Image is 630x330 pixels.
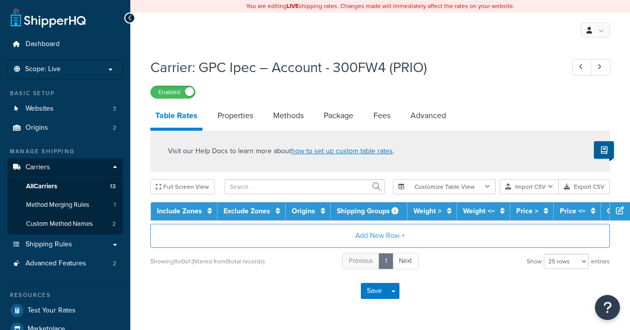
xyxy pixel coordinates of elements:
a: Price > [516,206,538,216]
a: Weight > [413,206,442,216]
span: entries [591,254,610,268]
a: Package [319,104,358,128]
button: Export CSV [559,179,610,194]
a: Qty > [607,206,624,216]
a: AllCarriers13 [8,177,123,196]
li: Carriers [8,158,123,234]
th: Shipping Groups [331,202,407,220]
span: All Carriers [26,182,57,191]
span: 2 [113,124,116,132]
span: Show [527,254,542,268]
a: Table Rates [150,104,202,131]
button: Full Screen View [150,179,215,194]
a: Include Zones [157,206,202,216]
li: Websites [8,100,123,118]
span: Next [399,256,412,265]
span: Scope: Live [25,65,61,74]
b: LIVE [287,2,299,11]
a: Price <= [560,206,585,216]
a: Advanced Features2 [8,254,123,273]
span: Advanced Features [26,259,86,268]
span: 2 [112,220,116,228]
label: Enabled [151,86,195,98]
span: Test Your Rates [28,306,76,315]
button: Customize Table View [393,179,496,194]
a: Exclude Zones [224,206,270,216]
a: Custom Method Names2 [8,215,123,233]
a: Test Your Rates [8,301,123,319]
a: Origins2 [8,119,123,137]
a: Methods [268,104,309,128]
a: Previous [342,253,379,269]
a: Next [392,253,418,269]
a: 1 [378,253,393,269]
li: Custom Method Names [8,215,123,233]
a: Origins [292,206,315,216]
button: Import CSV [500,179,559,194]
a: Websites3 [8,100,123,118]
div: Resources [8,291,123,299]
span: 3 [113,105,116,113]
a: Previous Record [572,59,592,76]
a: Dashboard [8,35,123,54]
p: Visit our Help Docs to learn more about . [168,146,394,157]
button: Add New Row + [150,224,610,248]
span: 1 [114,201,116,209]
div: Basic Setup [8,89,123,98]
span: Method Merging Rules [26,201,89,209]
a: Shipping Rules [8,235,123,254]
span: Carriers [26,163,50,172]
button: Show Help Docs [594,141,614,159]
h1: Carrier: GPC Ipec – Account - 300FW4 (PRIO) [150,58,554,77]
a: Method Merging Rules1 [8,196,123,214]
a: Carriers [8,158,123,177]
div: Manage Shipping [8,147,123,156]
button: Save [361,283,388,299]
span: Dashboard [26,40,60,49]
a: Properties [213,104,258,128]
li: Advanced Features [8,254,123,273]
a: Next Record [591,59,610,76]
input: Search [225,179,385,194]
span: Origins [26,124,48,132]
a: Fees [368,104,395,128]
span: 13 [110,182,116,191]
a: Advanced [405,104,451,128]
span: Shipping Rules [26,240,72,249]
div: Showing 1 to 0 of (filtered from 0 total records) [150,254,265,268]
a: how to set up custom table rates [291,146,393,156]
span: Websites [26,105,54,113]
span: Custom Method Names [26,220,93,228]
span: 2 [113,259,116,268]
a: Weight <= [463,206,495,216]
button: Open Resource Center [595,295,620,320]
span: Previous [349,256,373,265]
li: Method Merging Rules [8,196,123,214]
li: Origins [8,119,123,137]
